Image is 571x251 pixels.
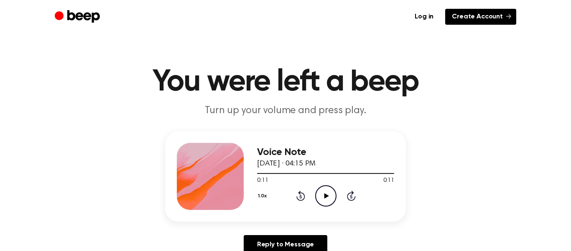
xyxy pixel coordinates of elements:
a: Create Account [445,9,516,25]
a: Beep [55,9,102,25]
span: [DATE] · 04:15 PM [257,160,316,168]
button: 1.0x [257,189,270,203]
h3: Voice Note [257,147,394,158]
span: 0:11 [383,176,394,185]
h1: You were left a beep [71,67,500,97]
span: 0:11 [257,176,268,185]
p: Turn up your volume and press play. [125,104,446,118]
a: Log in [408,9,440,25]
